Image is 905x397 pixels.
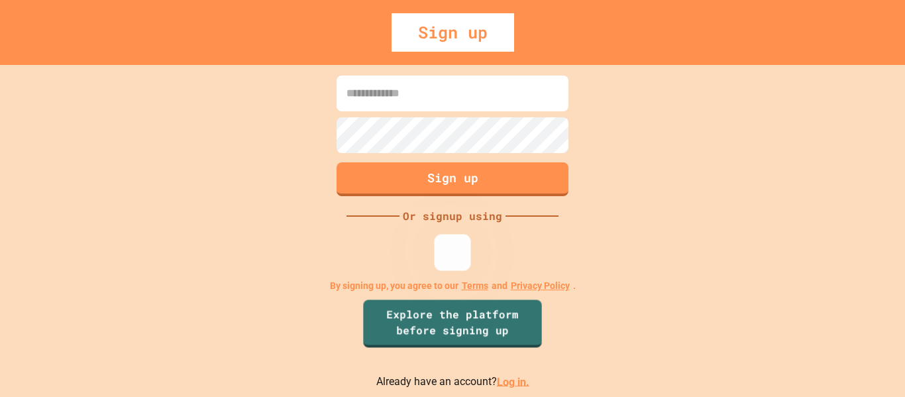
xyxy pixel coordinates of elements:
a: Explore the platform before signing up [363,300,541,347]
p: By signing up, you agree to our and . [330,279,576,293]
a: Privacy Policy [511,279,570,293]
button: Sign up [337,162,568,196]
a: Terms [462,279,488,293]
p: Already have an account? [376,374,529,390]
a: Log in. [497,375,529,388]
div: Sign up [392,13,514,52]
img: google-icon.svg [442,241,464,263]
div: Or signup using [399,208,506,224]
